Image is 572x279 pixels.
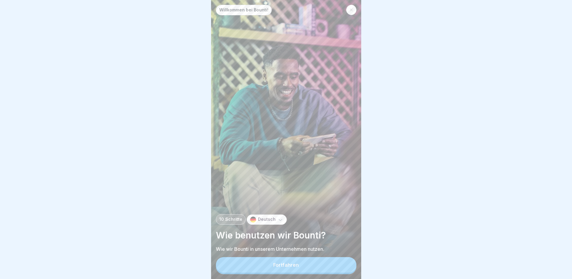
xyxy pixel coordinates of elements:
[219,217,242,222] p: 10 Schritte
[216,246,356,252] p: Wie wir Bounti in unserem Unternehmen nutzen.
[258,217,276,222] p: Deutsch
[219,7,268,13] p: Willkommen bei Bounti!
[250,217,256,223] img: de.svg
[273,262,299,268] div: Fortfahren
[216,257,356,273] button: Fortfahren
[216,229,356,241] p: Wie benutzen wir Bounti?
